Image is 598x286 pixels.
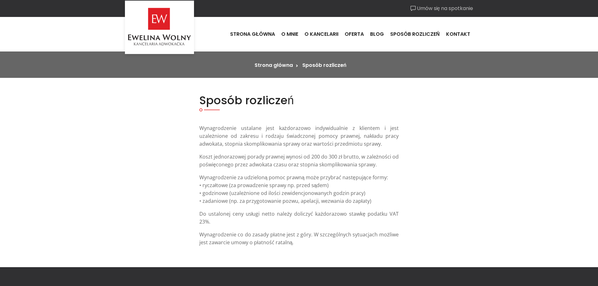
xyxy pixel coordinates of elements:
[255,62,293,69] a: Strona główna
[411,5,473,12] a: Umów się na spotkanie
[443,26,473,43] a: Kontakt
[199,210,399,226] p: Do ustalonej ceny usługi netto należy doliczyć każdorazowo stawkę podatku VAT 23%.
[301,26,342,43] a: O kancelarii
[342,26,367,43] a: Oferta
[278,26,301,43] a: O mnie
[199,153,399,169] p: Koszt jednorazowej porady prawnej wynosi od 200 do 300 zł brutto, w zależności od poświęconego pr...
[199,174,399,205] p: Wynagrodzenie za udzieloną pomoc prawną może przybrać następujące formy: • ryczałtowe (za prowadz...
[199,124,399,148] p: Wynagrodzenie ustalane jest każdorazowo indywidualnie z klientem i jest uzależnione od zakresu i ...
[302,62,347,69] li: Sposób rozliczeń
[227,26,278,43] a: Strona główna
[387,26,443,43] a: Sposób rozliczeń
[199,231,399,246] p: Wynagrodzenie co do zasady płatne jest z góry. W szczególnych sytuacjach możliwe jest zawarcie um...
[199,94,399,107] h2: Sposób rozliczeń
[367,26,387,43] a: Blog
